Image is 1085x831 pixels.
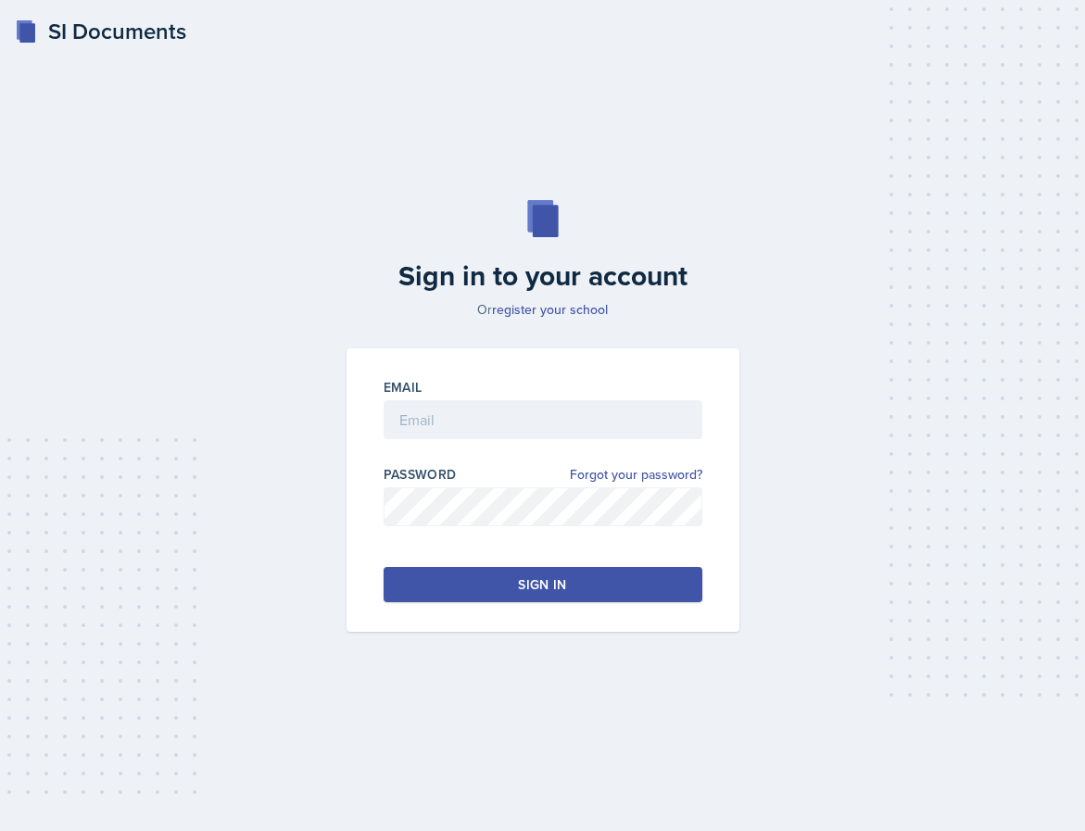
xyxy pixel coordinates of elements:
[335,259,751,293] h2: Sign in to your account
[384,465,457,484] label: Password
[15,15,186,48] a: SI Documents
[384,378,423,397] label: Email
[384,567,702,602] button: Sign in
[570,465,702,485] a: Forgot your password?
[384,400,702,439] input: Email
[335,300,751,319] p: Or
[518,575,566,594] div: Sign in
[492,300,608,319] a: register your school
